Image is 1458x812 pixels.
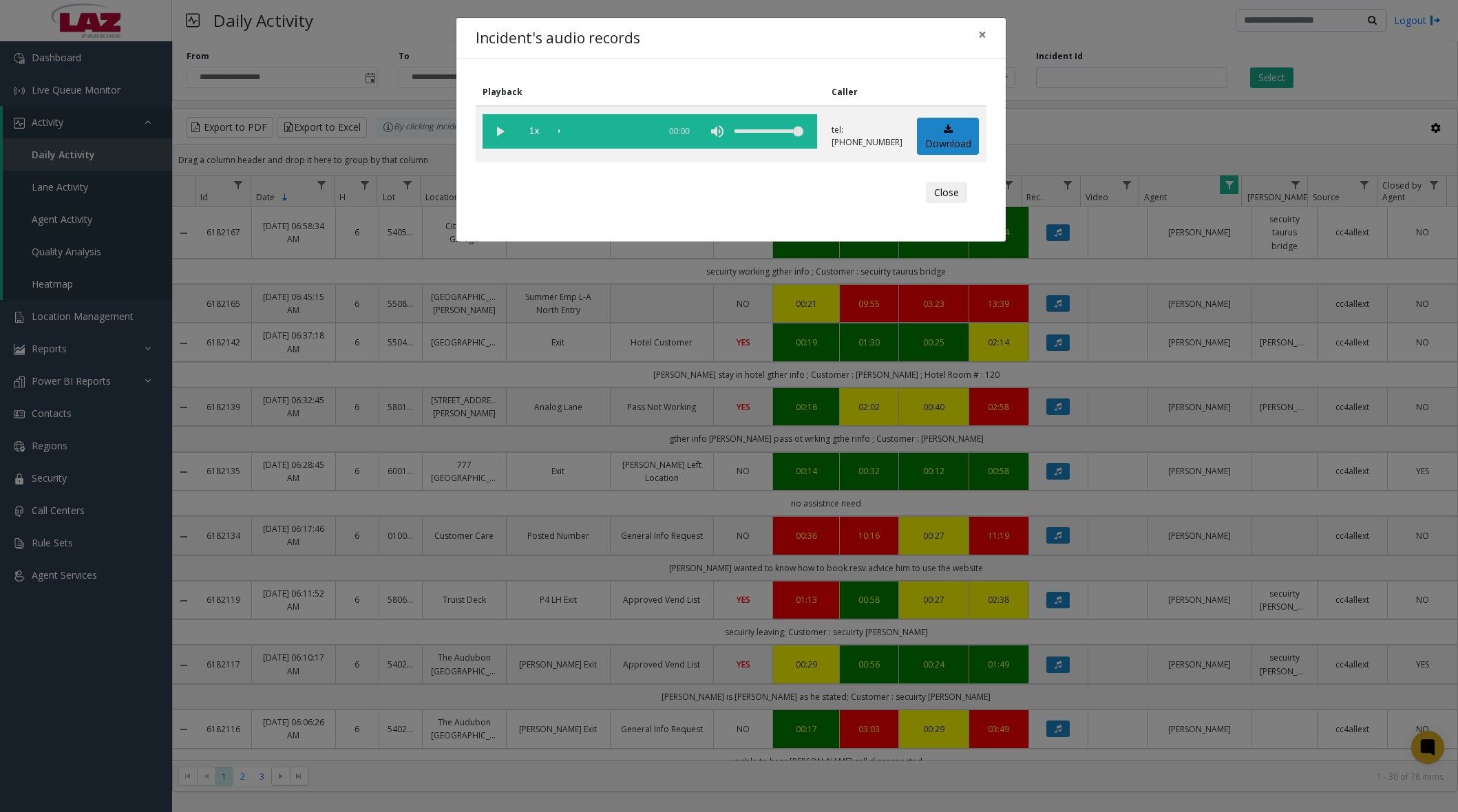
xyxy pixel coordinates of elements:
button: Close [926,182,967,204]
th: Playback [476,78,825,106]
div: scrub bar [558,114,652,149]
span: playback speed button [517,114,551,149]
a: Download [917,118,979,156]
button: Close [969,18,996,52]
div: volume level [735,114,803,149]
span: × [978,25,986,44]
p: tel:[PHONE_NUMBER] [832,124,902,149]
th: Caller [825,78,910,106]
h4: Incident's audio records [476,28,640,50]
